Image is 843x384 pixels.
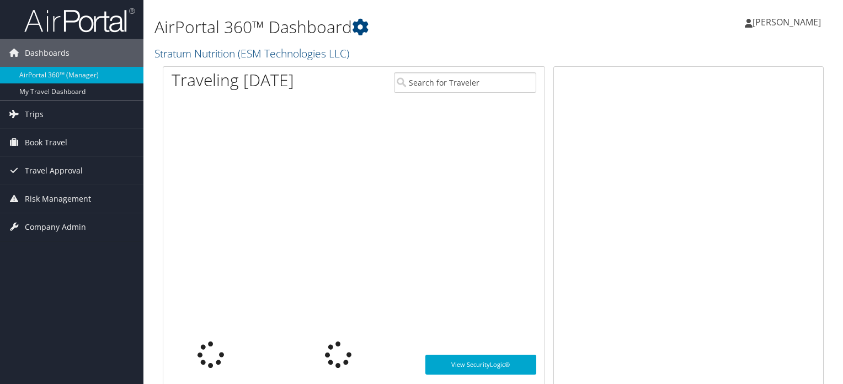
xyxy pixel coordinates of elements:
span: Dashboards [25,39,70,67]
a: View SecurityLogic® [425,355,536,375]
h1: Traveling [DATE] [172,69,294,92]
span: Risk Management [25,185,91,213]
img: airportal-logo.png [24,7,135,33]
a: Stratum Nutrition (ESM Technologies LLC) [154,46,352,61]
span: [PERSON_NAME] [753,16,821,28]
input: Search for Traveler [394,72,536,93]
span: Travel Approval [25,157,83,185]
span: Trips [25,101,44,128]
a: [PERSON_NAME] [745,6,832,39]
span: Book Travel [25,129,67,156]
h1: AirPortal 360™ Dashboard [154,15,606,39]
span: Company Admin [25,213,86,241]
